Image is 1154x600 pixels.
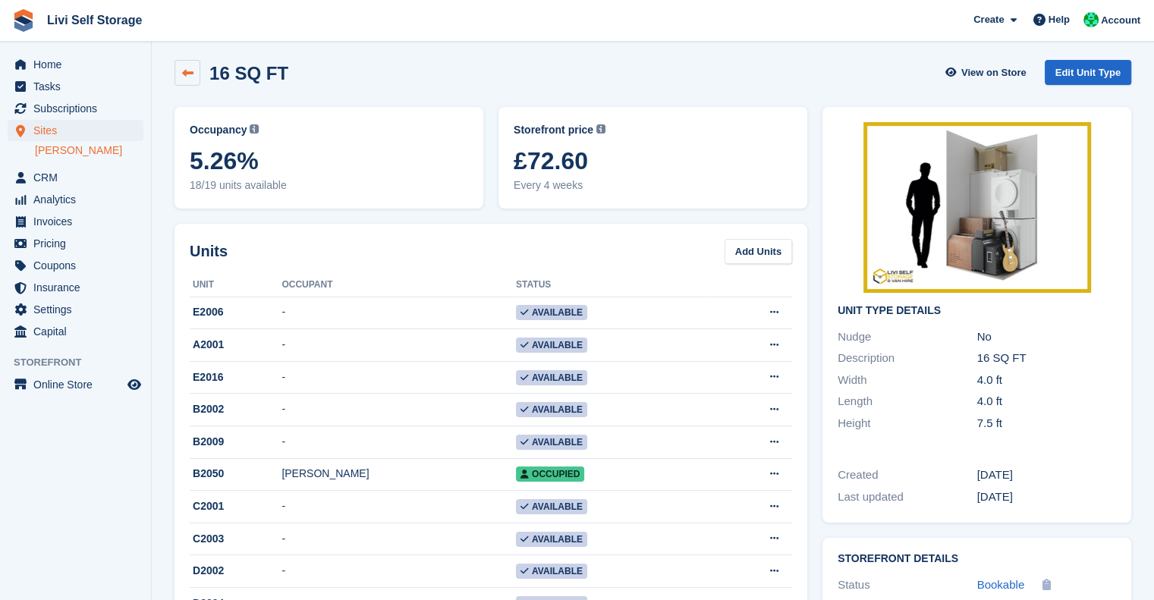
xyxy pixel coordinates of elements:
img: icon-info-grey-7440780725fd019a000dd9b08b2336e03edf1995a4989e88bcd33f0948082b44.svg [596,124,605,134]
span: Home [33,54,124,75]
div: B2009 [190,434,281,450]
td: - [281,361,516,394]
span: Bookable [977,578,1025,591]
span: Insurance [33,277,124,298]
div: A2001 [190,337,281,353]
div: 16 SQ FT [977,350,1117,367]
td: - [281,426,516,459]
span: 18/19 units available [190,177,468,193]
a: menu [8,54,143,75]
span: Available [516,305,587,320]
span: Tasks [33,76,124,97]
h2: 16 SQ FT [209,63,288,83]
div: [DATE] [977,488,1117,506]
span: Coupons [33,255,124,276]
span: Available [516,532,587,547]
td: - [281,329,516,362]
a: menu [8,120,143,141]
span: Storefront price [514,122,593,138]
h2: Units [190,240,228,262]
a: menu [8,189,143,210]
div: Length [838,393,977,410]
a: menu [8,321,143,342]
div: [DATE] [977,466,1117,484]
a: menu [8,374,143,395]
a: [PERSON_NAME] [35,143,143,158]
div: E2016 [190,369,281,385]
td: - [281,394,516,426]
div: Last updated [838,488,977,506]
h2: Storefront Details [838,553,1116,565]
span: Analytics [33,189,124,210]
span: Invoices [33,211,124,232]
span: Available [516,338,587,353]
img: 15-sqft-unit.jpg [863,122,1091,293]
td: - [281,491,516,523]
div: Created [838,466,977,484]
div: 7.5 ft [977,415,1117,432]
a: Livi Self Storage [41,8,148,33]
a: menu [8,98,143,119]
a: menu [8,299,143,320]
div: 4.0 ft [977,372,1117,389]
span: 5.26% [190,147,468,174]
a: menu [8,76,143,97]
span: Every 4 weeks [514,177,792,193]
span: £72.60 [514,147,792,174]
span: Occupancy [190,122,247,138]
span: Help [1049,12,1070,27]
span: Available [516,564,587,579]
a: Preview store [125,375,143,394]
td: - [281,555,516,588]
span: Pricing [33,233,124,254]
a: menu [8,255,143,276]
span: Available [516,435,587,450]
span: Available [516,402,587,417]
a: View on Store [944,60,1033,85]
a: Bookable [977,576,1025,594]
span: Occupied [516,466,584,482]
span: Account [1101,13,1140,28]
a: Add Units [725,239,792,264]
span: CRM [33,167,124,188]
a: menu [8,233,143,254]
div: C2001 [190,498,281,514]
div: B2002 [190,401,281,417]
span: Online Store [33,374,124,395]
span: Storefront [14,355,151,370]
a: menu [8,167,143,188]
img: stora-icon-8386f47178a22dfd0bd8f6a31ec36ba5ce8667c1dd55bd0f319d3a0aa187defe.svg [12,9,35,32]
div: [PERSON_NAME] [281,466,516,482]
span: Subscriptions [33,98,124,119]
span: Sites [33,120,124,141]
div: E2006 [190,304,281,320]
span: View on Store [961,65,1027,80]
th: Status [516,273,707,297]
img: icon-info-grey-7440780725fd019a000dd9b08b2336e03edf1995a4989e88bcd33f0948082b44.svg [250,124,259,134]
span: Settings [33,299,124,320]
th: Occupant [281,273,516,297]
a: menu [8,277,143,298]
span: Available [516,499,587,514]
div: 4.0 ft [977,393,1117,410]
img: Joe Robertson [1083,12,1099,27]
a: Edit Unit Type [1045,60,1131,85]
span: Capital [33,321,124,342]
div: Height [838,415,977,432]
div: Width [838,372,977,389]
div: No [977,328,1117,346]
span: Create [973,12,1004,27]
td: - [281,297,516,329]
div: B2050 [190,466,281,482]
div: Status [838,576,977,594]
div: Description [838,350,977,367]
h2: Unit Type details [838,305,1116,317]
div: D2002 [190,563,281,579]
th: Unit [190,273,281,297]
span: Available [516,370,587,385]
div: C2003 [190,531,281,547]
div: Nudge [838,328,977,346]
a: menu [8,211,143,232]
td: - [281,523,516,555]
